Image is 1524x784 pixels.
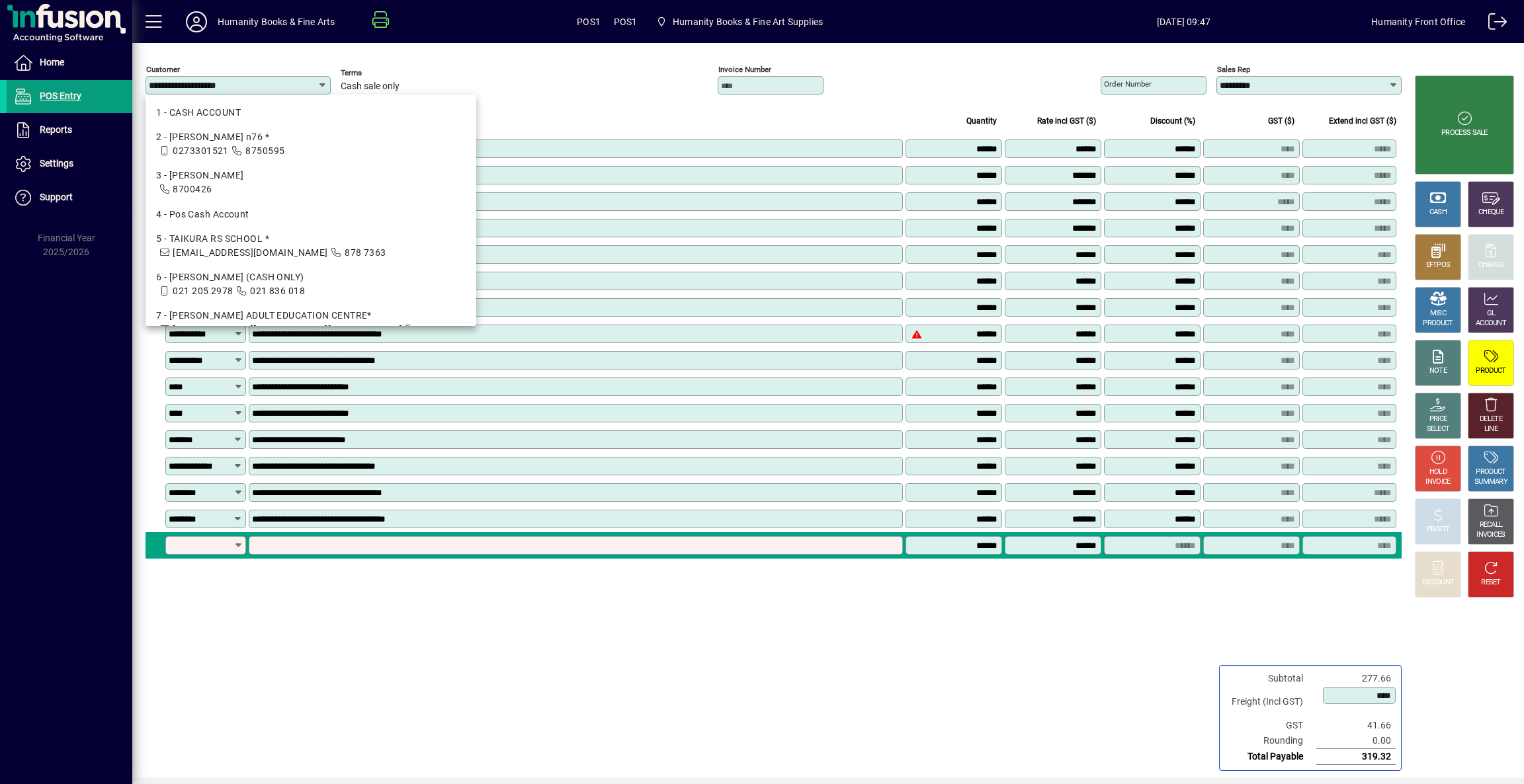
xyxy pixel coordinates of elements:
[1037,114,1096,128] span: Rate incl GST ($)
[156,232,466,246] div: 5 - TAIKURA RS SCHOOL *
[146,65,180,74] mat-label: Customer
[146,100,476,125] mat-option: 1 - CASH ACCOUNT
[341,81,400,92] span: Cash sale only
[156,106,466,120] div: 1 - CASH ACCOUNT
[1425,477,1450,487] div: INVOICE
[1329,114,1396,128] span: Extend incl GST ($)
[7,147,132,180] a: Settings
[1104,79,1152,89] mat-label: Order number
[1441,128,1488,138] div: PROCESS SALE
[146,163,476,202] mat-option: 3 - MICHAEL AHRENS
[146,125,476,163] mat-option: 2 - ANITA AITKEN-TAYLOR n76 *
[175,10,218,34] button: Profile
[1225,671,1316,686] td: Subtotal
[1225,749,1316,765] td: Total Payable
[419,324,461,334] span: 8777 174
[40,91,81,101] span: POS Entry
[1427,525,1449,535] div: PROFIT
[1476,366,1505,376] div: PRODUCT
[1478,208,1503,217] div: CHEQUE
[1480,414,1502,424] div: DELETE
[173,324,402,334] span: [EMAIL_ADDRESS][PERSON_NAME][DOMAIN_NAME]
[1429,366,1447,376] div: NOTE
[995,11,1371,32] span: [DATE] 09:47
[1316,733,1396,749] td: 0.00
[1371,11,1465,32] div: Humanity Front Office
[1426,260,1451,270] div: EFTPOS
[1225,686,1316,718] td: Freight (Incl GST)
[614,11,638,32] span: POS1
[245,145,284,156] span: 8750595
[718,65,771,74] mat-label: Invoice number
[146,265,476,303] mat-option: 6 - ALAN PASSCHIER (CASH ONLY)
[156,270,466,284] div: 6 - [PERSON_NAME] (CASH ONLY)
[156,309,466,323] div: 7 - [PERSON_NAME] ADULT EDUCATION CENTRE*
[146,227,476,265] mat-option: 5 - TAIKURA RS SCHOOL *
[1476,530,1505,540] div: INVOICES
[40,158,73,169] span: Settings
[250,286,305,296] span: 021 836 018
[1316,749,1396,765] td: 319.32
[966,114,997,128] span: Quantity
[1429,414,1447,424] div: PRICE
[1478,3,1507,46] a: Logout
[1316,718,1396,733] td: 41.66
[341,69,420,77] span: Terms
[1476,319,1506,329] div: ACCOUNT
[156,208,466,221] div: 4 - Pos Cash Account
[1429,208,1447,217] div: CASH
[1217,65,1250,74] mat-label: Sales rep
[1481,578,1501,588] div: RESET
[1150,114,1195,128] span: Discount (%)
[1474,477,1507,487] div: SUMMARY
[173,145,228,156] span: 0273301521
[1487,309,1496,319] div: GL
[1422,578,1454,588] div: DISCOUNT
[1430,309,1446,319] div: MISC
[156,169,466,182] div: 3 - [PERSON_NAME]
[173,286,233,296] span: 021 205 2978
[218,11,335,32] div: Humanity Books & Fine Arts
[173,184,212,194] span: 8700426
[1476,467,1505,477] div: PRODUCT
[1480,520,1503,530] div: RECALL
[651,10,828,34] span: Humanity Books & Fine Art Supplies
[1225,733,1316,749] td: Rounding
[1423,319,1453,329] div: PRODUCT
[40,124,72,135] span: Reports
[577,11,601,32] span: POS1
[7,46,132,79] a: Home
[173,247,327,258] span: [EMAIL_ADDRESS][DOMAIN_NAME]
[40,57,64,67] span: Home
[1478,260,1504,270] div: CHARGE
[1316,671,1396,686] td: 277.66
[146,202,476,227] mat-option: 4 - Pos Cash Account
[1225,718,1316,733] td: GST
[7,181,132,214] a: Support
[40,192,73,202] span: Support
[1484,424,1498,434] div: LINE
[1429,467,1447,477] div: HOLD
[7,114,132,147] a: Reports
[673,11,823,32] span: Humanity Books & Fine Art Supplies
[146,303,476,342] mat-option: 7 - TARUNA ADULT EDUCATION CENTRE*
[345,247,386,258] span: 878 7363
[156,130,466,144] div: 2 - [PERSON_NAME] n76 *
[1427,424,1450,434] div: SELECT
[1268,114,1294,128] span: GST ($)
